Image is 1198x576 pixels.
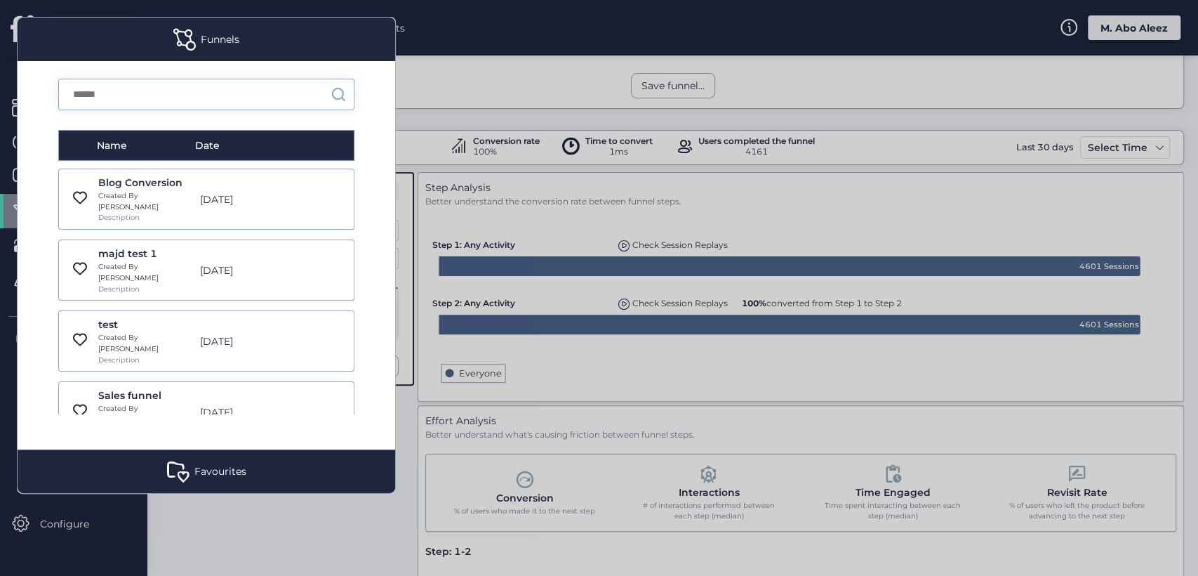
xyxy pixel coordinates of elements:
[18,450,395,493] div: Favourites
[98,175,192,190] div: Blog Conversion
[98,284,137,295] div: Description
[201,32,239,47] div: Funnels
[98,403,192,425] div: Created By [PERSON_NAME]
[98,261,192,283] div: Created By [PERSON_NAME]
[98,212,137,223] div: Description
[193,263,293,278] div: [DATE]
[98,388,192,403] div: Sales funnel
[97,138,194,153] div: Name
[98,332,192,354] div: Created By [PERSON_NAME]
[98,317,192,332] div: test
[193,334,293,349] div: [DATE]
[193,192,293,207] div: [DATE]
[193,405,293,420] div: [DATE]
[98,355,137,366] div: Description
[98,190,192,212] div: Created By [PERSON_NAME]
[195,138,302,153] div: Date
[18,18,395,61] div: Funnels
[194,464,246,479] div: Favourites
[98,246,192,261] div: majd test 1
